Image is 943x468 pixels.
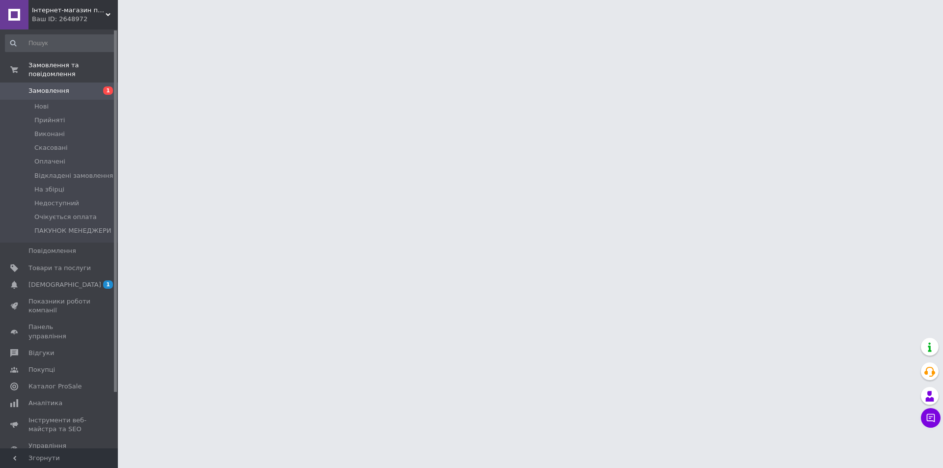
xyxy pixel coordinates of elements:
[28,441,91,459] span: Управління сайтом
[34,116,65,125] span: Прийняті
[28,365,55,374] span: Покупці
[28,323,91,340] span: Панель управління
[34,213,97,221] span: Очікується оплата
[103,86,113,95] span: 1
[32,15,118,24] div: Ваш ID: 2648972
[34,171,113,180] span: Відкладені замовлення
[28,247,76,255] span: Повідомлення
[34,199,79,208] span: Недоступний
[32,6,106,15] span: Інтернет-магазин підгузників та побутової хімії VIKI Home
[28,399,62,408] span: Аналітика
[34,130,65,138] span: Виконані
[5,34,116,52] input: Пошук
[28,382,82,391] span: Каталог ProSale
[34,185,64,194] span: На збірці
[28,61,118,79] span: Замовлення та повідомлення
[28,264,91,273] span: Товари та послуги
[28,86,69,95] span: Замовлення
[28,297,91,315] span: Показники роботи компанії
[28,349,54,358] span: Відгуки
[34,102,49,111] span: Нові
[34,226,111,235] span: ПАКУНОК МЕНЕДЖЕРИ
[34,157,65,166] span: Оплачені
[28,280,101,289] span: [DEMOGRAPHIC_DATA]
[103,280,113,289] span: 1
[921,408,941,428] button: Чат з покупцем
[34,143,68,152] span: Скасовані
[28,416,91,434] span: Інструменти веб-майстра та SEO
